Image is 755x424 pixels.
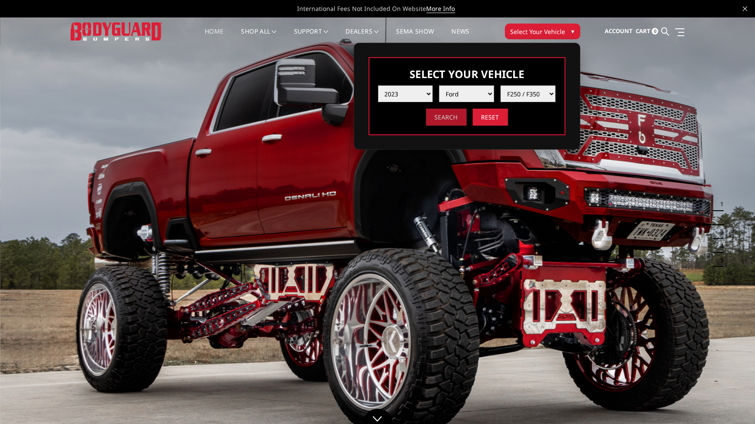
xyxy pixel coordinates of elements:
[426,109,467,126] input: Search
[715,211,724,225] button: 2 of 5
[715,197,724,211] button: 1 of 5
[711,382,755,424] iframe: Chat Widget
[715,225,724,239] button: 3 of 5
[346,28,379,45] a: Dealers
[241,28,277,45] a: shop all
[396,28,434,45] a: SEMA Show
[715,253,724,267] button: 5 of 5
[572,27,575,36] span: ▾
[605,27,633,35] span: Account
[605,20,633,43] a: Account
[473,109,508,126] input: Reset
[205,28,223,45] a: Home
[71,22,162,40] img: BODYGUARD BUMPERS
[378,67,556,81] h3: Select Your Vehicle
[636,20,658,43] a: Cart 0
[362,409,393,424] a: Click to Down
[427,4,455,13] a: More Info
[715,239,724,253] button: 4 of 5
[505,24,580,39] button: Select Your Vehicle
[451,28,469,45] a: News
[511,27,565,36] span: Select Your Vehicle
[294,28,328,45] a: Support
[652,28,658,34] span: 0
[636,27,650,35] span: Cart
